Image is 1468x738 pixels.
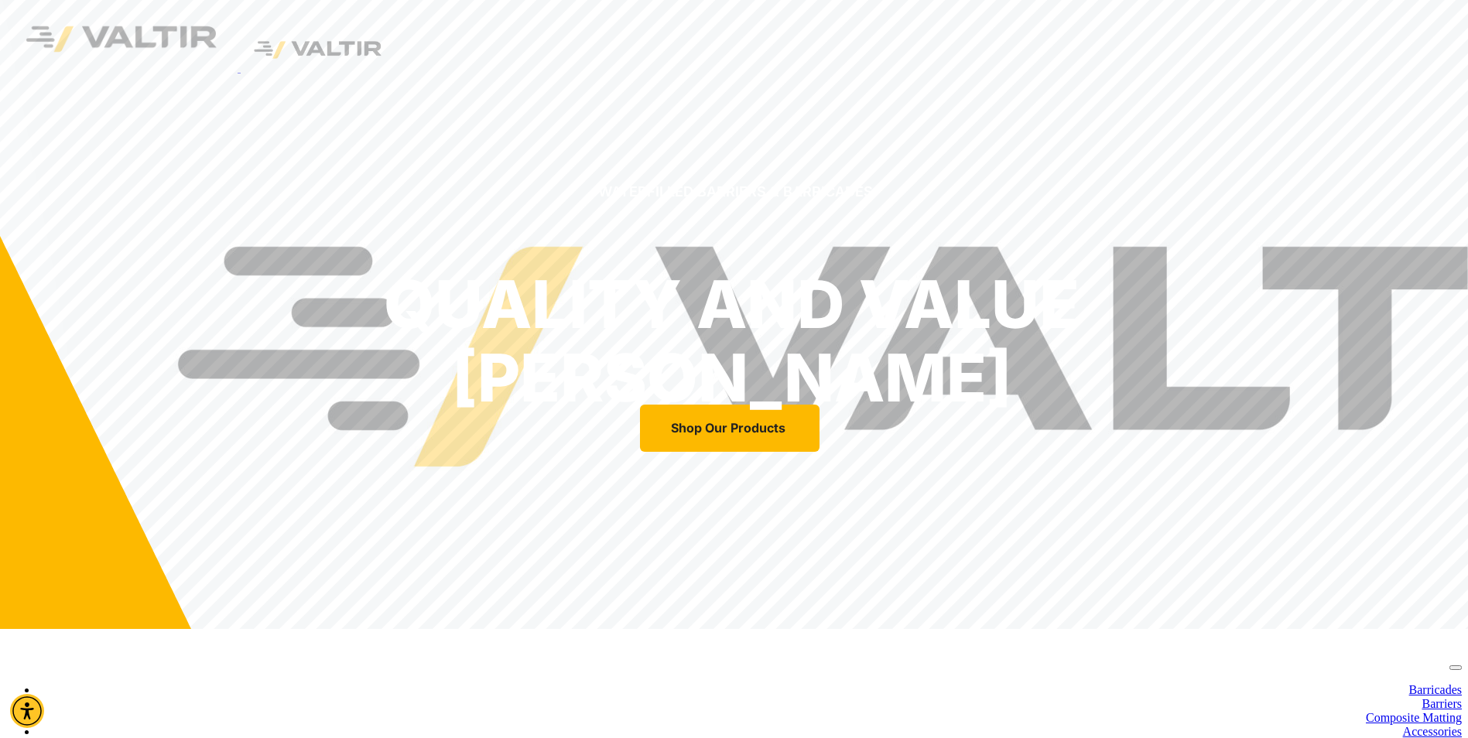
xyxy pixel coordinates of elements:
h1: quality and value [PERSON_NAME] [384,268,1080,415]
a: Accessories [1403,725,1462,738]
sr7-txt: Waterfilled Barriers & Barricades [598,182,873,201]
a: Barriers [1422,697,1462,710]
button: menu toggle [1449,665,1462,670]
div: Accessibility Menu [10,694,44,728]
a: Composite Matting [1366,711,1462,724]
a: Shop Our Products [640,405,820,452]
a: Barricades [1409,683,1462,696]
